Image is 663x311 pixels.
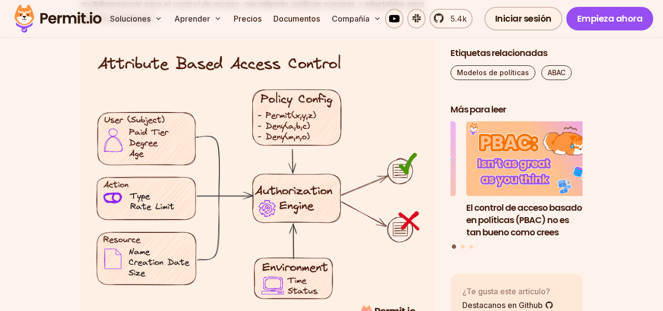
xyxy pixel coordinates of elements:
li: 1 de 3 [466,122,599,239]
font: Documentos [273,14,320,24]
a: ABAC [541,65,572,80]
a: Destacanos en Github [462,299,554,311]
font: ABAC [548,68,565,77]
font: Precios [234,14,262,24]
div: Publicaciones [451,122,583,251]
font: Soluciones [110,14,151,24]
li: 3 de 3 [323,122,456,239]
img: Autorización de Django: una guía de implementación [323,122,456,197]
a: El control de acceso basado en políticas (PBAC) no es tan bueno como creesEl control de acceso ba... [466,122,599,239]
img: El control de acceso basado en políticas (PBAC) no es tan bueno como crees [466,122,599,197]
font: 5.4k [451,14,467,24]
font: Iniciar sesión [495,12,552,25]
font: ¿Te gusta este artículo? [462,286,550,296]
a: Documentos [269,9,324,28]
font: Compañía [332,14,370,24]
font: Aprender [174,14,210,24]
a: 5.4k [429,9,472,28]
button: Compañía [328,9,385,28]
a: Precios [230,9,265,28]
img: Logotipo del permiso [10,2,106,35]
font: Etiquetas relacionadas [451,47,547,59]
button: Ir a la diapositiva 2 [461,245,465,249]
a: Iniciar sesión [484,7,562,30]
font: Más para leer [451,103,506,115]
a: Empieza ahora [566,7,654,30]
font: Modelos de políticas [457,68,529,77]
button: Soluciones [106,9,166,28]
font: El control de acceso basado en políticas (PBAC) no es tan bueno como crees [466,201,582,238]
button: Ir a la diapositiva 3 [469,245,473,249]
font: Empieza ahora [577,12,643,25]
button: Ir a la diapositiva 1 [452,245,456,249]
a: Modelos de políticas [451,65,535,80]
button: Aprender [170,9,226,28]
